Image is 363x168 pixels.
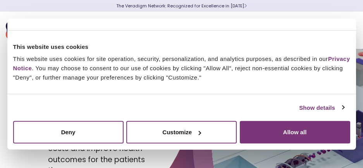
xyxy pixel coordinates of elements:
[240,121,350,144] button: Allow all
[13,55,350,71] a: Privacy Notice
[126,121,237,144] button: Customize
[13,42,350,51] div: This website uses cookies
[6,17,99,43] img: Veradigm logo
[13,54,350,82] div: This website uses cookies for site operation, security, personalization, and analytics purposes, ...
[116,3,247,9] a: The Veradigm Network: Recognized for Excellence in [DATE]Learn More
[299,103,344,112] a: Show details
[13,121,124,144] button: Deny
[244,3,247,9] span: Learn More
